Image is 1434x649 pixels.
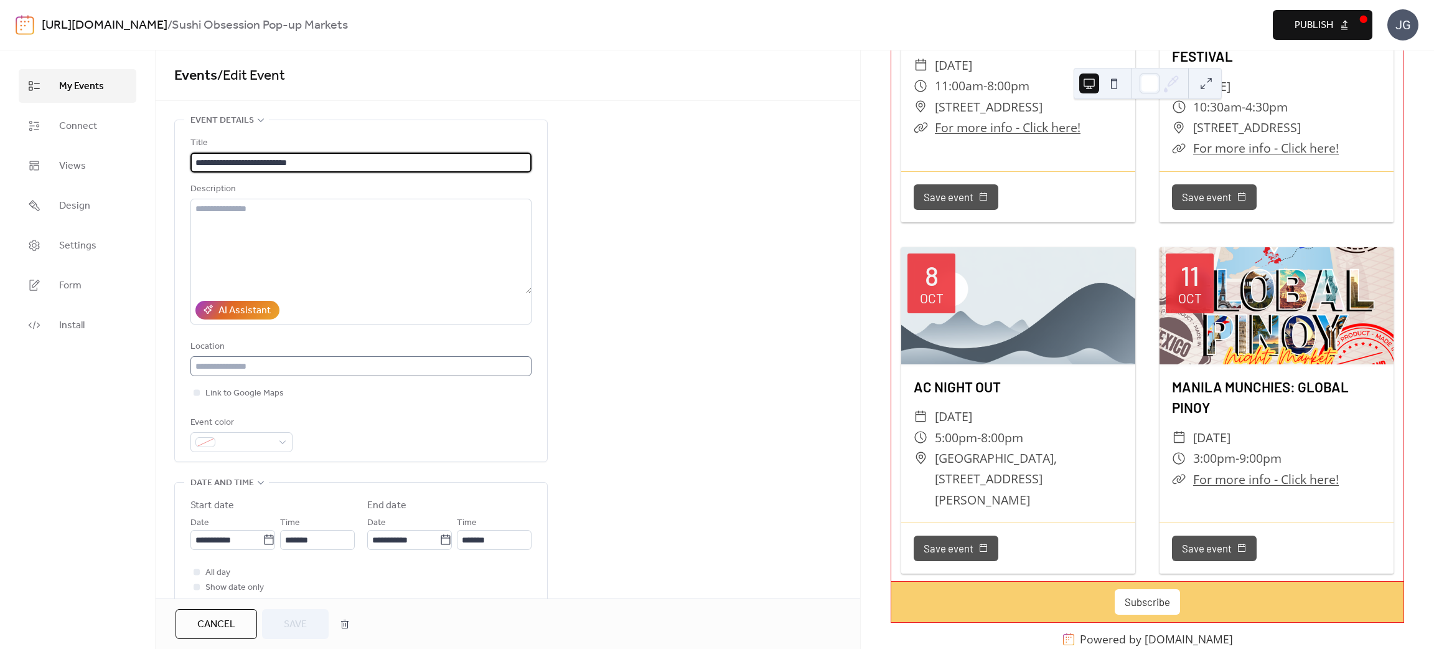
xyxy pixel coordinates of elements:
div: ​ [914,55,927,75]
a: Design [19,189,136,222]
span: Date [190,516,209,531]
a: Connect [19,109,136,143]
span: 3:00pm [1193,448,1235,468]
div: ​ [914,427,927,448]
div: ​ [1172,427,1186,448]
a: For more info - Click here! [1193,471,1339,488]
a: Install [19,308,136,342]
div: End date [367,498,406,513]
span: 11:00am [935,75,983,96]
span: Settings [59,239,96,253]
div: AC NIGHT OUT [901,377,1135,398]
span: [GEOGRAPHIC_DATA], [STREET_ADDRESS][PERSON_NAME] [935,448,1123,510]
button: AI Assistant [195,301,279,320]
button: Subscribe [1115,589,1180,615]
div: ​ [914,406,927,427]
div: ​ [914,97,927,117]
span: [STREET_ADDRESS] [935,97,1043,117]
a: For more info - Click here! [935,119,1080,136]
button: Cancel [176,609,257,639]
div: Oct [1178,291,1202,305]
span: Connect [59,119,97,134]
span: Form [59,278,82,293]
a: Views [19,149,136,182]
span: 9:00pm [1239,448,1282,468]
button: Save event [1172,536,1257,561]
span: 4:30pm [1245,97,1288,117]
span: Install [59,318,85,333]
span: 5:00pm [935,427,977,448]
div: Title [190,136,529,151]
button: Save event [914,536,998,561]
span: Time [457,516,477,531]
span: / Edit Event [217,62,285,90]
a: Settings [19,229,136,262]
span: All day [205,566,230,580]
span: Event details [190,113,254,128]
a: [DOMAIN_NAME] [1145,632,1233,647]
div: Powered by [1080,632,1233,647]
span: Date and time [190,476,254,491]
span: Date [367,516,386,531]
span: Design [59,199,90,214]
span: [DATE] [935,406,972,427]
div: Location [190,339,529,354]
span: Time [280,516,300,531]
span: 8:00pm [987,75,1029,96]
button: Save event [914,184,998,210]
a: [URL][DOMAIN_NAME] [42,14,167,37]
b: / [167,14,172,37]
div: Oct [920,291,944,305]
div: ​ [914,75,927,96]
a: Events [174,62,217,90]
a: MILLBRAE JAPANESE CULTURAL FESTIVAL [1172,27,1378,64]
a: MANILA MUNCHIES: GLOBAL PINOY [1172,379,1349,416]
div: ​ [1172,138,1186,158]
div: ​ [1172,448,1186,468]
a: My Events [19,69,136,103]
a: Form [19,268,136,302]
div: ​ [1172,469,1186,490]
span: Views [59,159,86,174]
span: [DATE] [1193,427,1230,448]
div: ​ [1172,97,1186,117]
div: 8 [925,262,939,288]
div: AI Assistant [218,303,271,318]
b: Sushi Obsession Pop-up Markets [172,14,348,37]
span: [DATE] [935,55,972,75]
div: ​ [1172,117,1186,138]
span: - [977,427,981,448]
div: Start date [190,498,234,513]
span: Publish [1295,18,1333,33]
div: ​ [914,448,927,468]
button: Save event [1172,184,1257,210]
div: Event color [190,415,290,430]
button: Publish [1273,10,1372,40]
div: ​ [914,117,927,138]
span: My Events [59,79,104,94]
span: - [1235,448,1239,468]
span: Link to Google Maps [205,386,284,401]
span: 8:00pm [981,427,1023,448]
a: For more info - Click here! [1193,140,1339,156]
span: Show date only [205,580,264,595]
span: [STREET_ADDRESS] [1193,117,1301,138]
div: 11 [1181,262,1199,288]
div: JG [1387,9,1418,40]
div: Description [190,182,529,197]
span: 10:30am [1193,97,1242,117]
span: Hide end time [205,595,260,610]
span: Cancel [197,617,235,632]
span: - [1242,97,1245,117]
img: logo [16,15,34,35]
span: - [983,75,987,96]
